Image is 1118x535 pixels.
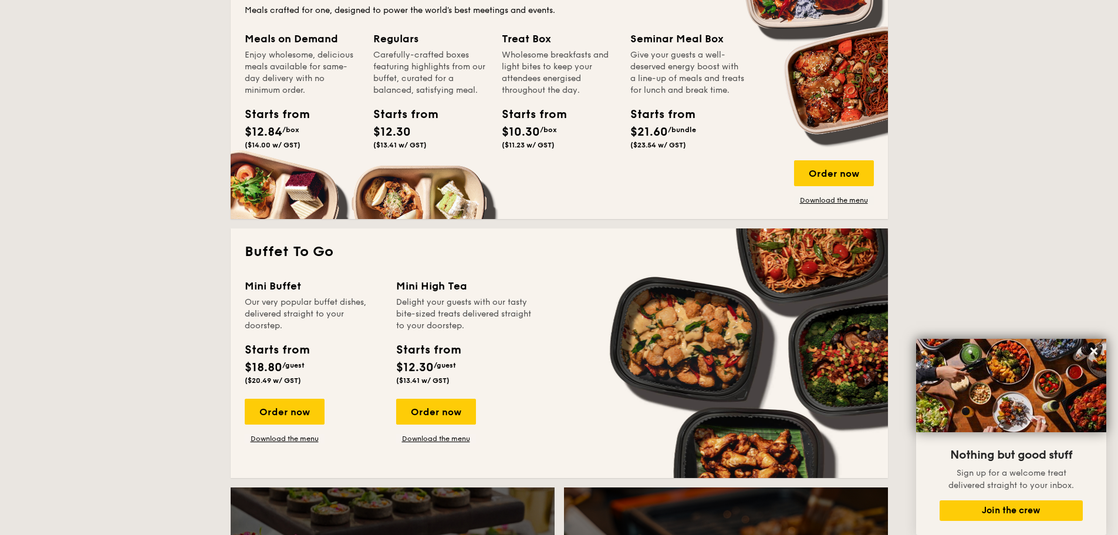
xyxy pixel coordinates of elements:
[245,399,325,425] div: Order now
[502,49,616,96] div: Wholesome breakfasts and light bites to keep your attendees energised throughout the day.
[373,49,488,96] div: Carefully-crafted boxes featuring highlights from our buffet, curated for a balanced, satisfying ...
[373,141,427,149] span: ($13.41 w/ GST)
[396,361,434,375] span: $12.30
[245,376,301,385] span: ($20.49 w/ GST)
[245,341,309,359] div: Starts from
[373,31,488,47] div: Regulars
[502,106,555,123] div: Starts from
[630,106,683,123] div: Starts from
[940,500,1083,521] button: Join the crew
[794,160,874,186] div: Order now
[245,125,282,139] span: $12.84
[245,243,874,261] h2: Buffet To Go
[373,106,426,123] div: Starts from
[396,278,533,294] div: Mini High Tea
[916,339,1106,432] img: DSC07876-Edit02-Large.jpeg
[668,126,696,134] span: /bundle
[630,31,745,47] div: Seminar Meal Box
[502,31,616,47] div: Treat Box
[396,297,533,332] div: Delight your guests with our tasty bite-sized treats delivered straight to your doorstep.
[282,361,305,369] span: /guest
[950,448,1072,462] span: Nothing but good stuff
[396,341,460,359] div: Starts from
[245,297,382,332] div: Our very popular buffet dishes, delivered straight to your doorstep.
[396,376,450,385] span: ($13.41 w/ GST)
[396,434,476,443] a: Download the menu
[396,399,476,425] div: Order now
[245,106,298,123] div: Starts from
[373,125,411,139] span: $12.30
[245,49,359,96] div: Enjoy wholesome, delicious meals available for same-day delivery with no minimum order.
[630,125,668,139] span: $21.60
[245,278,382,294] div: Mini Buffet
[948,468,1074,490] span: Sign up for a welcome treat delivered straight to your inbox.
[630,49,745,96] div: Give your guests a well-deserved energy boost with a line-up of meals and treats for lunch and br...
[245,361,282,375] span: $18.80
[245,5,874,16] div: Meals crafted for one, designed to power the world's best meetings and events.
[794,196,874,205] a: Download the menu
[434,361,456,369] span: /guest
[502,125,540,139] span: $10.30
[245,434,325,443] a: Download the menu
[502,141,555,149] span: ($11.23 w/ GST)
[630,141,686,149] span: ($23.54 w/ GST)
[245,141,300,149] span: ($14.00 w/ GST)
[540,126,557,134] span: /box
[1085,342,1103,361] button: Close
[245,31,359,47] div: Meals on Demand
[282,126,299,134] span: /box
